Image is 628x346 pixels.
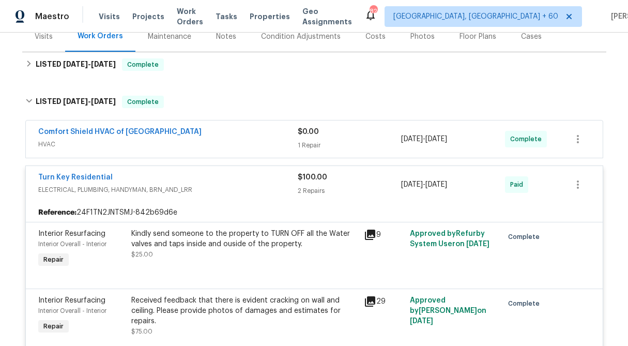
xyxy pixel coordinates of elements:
[177,6,203,27] span: Work Orders
[401,136,423,143] span: [DATE]
[63,98,116,105] span: -
[410,32,435,42] div: Photos
[302,6,352,27] span: Geo Assignments
[148,32,191,42] div: Maintenance
[99,11,120,22] span: Visits
[36,58,116,71] h6: LISTED
[22,52,606,77] div: LISTED [DATE]-[DATE]Complete
[78,31,123,41] div: Work Orders
[35,11,69,22] span: Maestro
[365,32,386,42] div: Costs
[508,298,544,309] span: Complete
[370,6,377,17] div: 822
[38,308,106,314] span: Interior Overall - Interior
[401,134,447,144] span: -
[410,297,486,325] span: Approved by [PERSON_NAME] on
[38,185,298,195] span: ELECTRICAL, PLUMBING, HANDYMAN, BRN_AND_LRR
[510,134,546,144] span: Complete
[131,328,152,335] span: $75.00
[38,128,202,136] a: Comfort Shield HVAC of [GEOGRAPHIC_DATA]
[510,179,527,190] span: Paid
[216,32,236,42] div: Notes
[401,181,423,188] span: [DATE]
[298,128,319,136] span: $0.00
[39,321,68,332] span: Repair
[131,229,358,249] div: Kindly send someone to the property to TURN OFF all the Water valves and taps inside and ouside o...
[63,61,88,68] span: [DATE]
[35,32,53,42] div: Visits
[410,318,433,325] span: [DATE]
[521,32,542,42] div: Cases
[298,186,402,196] div: 2 Repairs
[63,61,116,68] span: -
[508,232,544,242] span: Complete
[216,13,237,20] span: Tasks
[22,85,606,118] div: LISTED [DATE]-[DATE]Complete
[401,179,447,190] span: -
[38,241,106,247] span: Interior Overall - Interior
[131,251,153,258] span: $25.00
[38,139,298,149] span: HVAC
[91,98,116,105] span: [DATE]
[393,11,558,22] span: [GEOGRAPHIC_DATA], [GEOGRAPHIC_DATA] + 60
[364,229,404,241] div: 9
[38,297,105,304] span: Interior Resurfacing
[250,11,290,22] span: Properties
[123,59,163,70] span: Complete
[410,230,489,248] span: Approved by Refurby System User on
[425,181,447,188] span: [DATE]
[39,254,68,265] span: Repair
[38,174,113,181] a: Turn Key Residential
[131,295,358,326] div: Received feedback that there is evident cracking on wall and ceiling. Please provide photos of da...
[36,96,116,108] h6: LISTED
[261,32,341,42] div: Condition Adjustments
[364,295,404,308] div: 29
[466,240,489,248] span: [DATE]
[38,230,105,237] span: Interior Resurfacing
[91,61,116,68] span: [DATE]
[298,174,327,181] span: $100.00
[298,140,402,151] div: 1 Repair
[63,98,88,105] span: [DATE]
[459,32,496,42] div: Floor Plans
[123,97,163,107] span: Complete
[26,203,603,222] div: 24F1TN2JNTSMJ-842b69d6e
[425,136,447,143] span: [DATE]
[38,207,76,218] b: Reference:
[132,11,164,22] span: Projects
